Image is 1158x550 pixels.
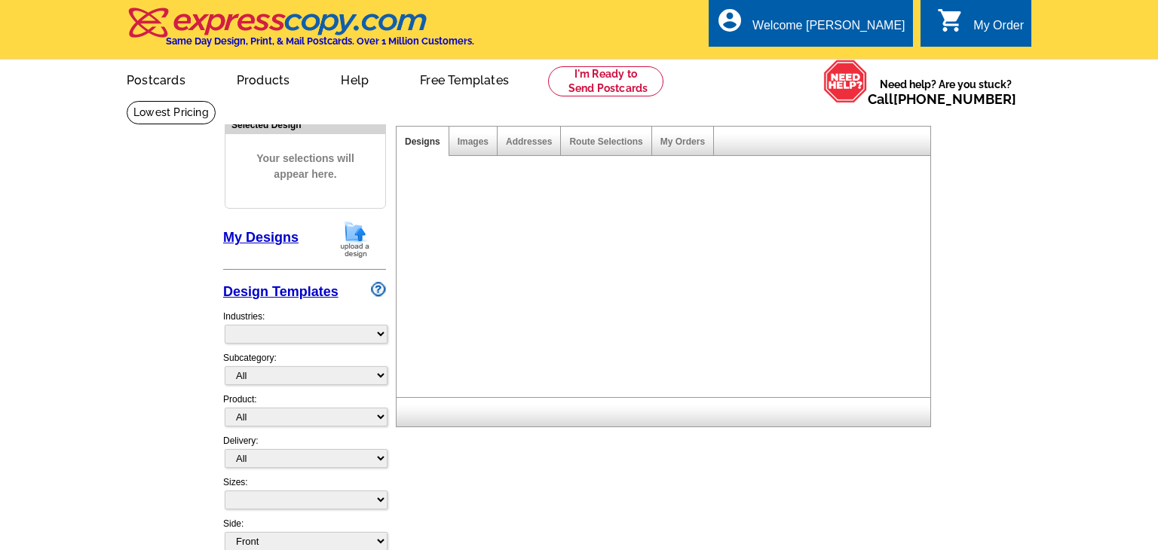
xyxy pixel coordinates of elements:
[223,351,386,393] div: Subcategory:
[223,434,386,475] div: Delivery:
[660,136,705,147] a: My Orders
[893,91,1016,107] a: [PHONE_NUMBER]
[506,136,552,147] a: Addresses
[223,393,386,434] div: Product:
[237,136,374,197] span: Your selections will appear here.
[937,17,1024,35] a: shopping_cart My Order
[166,35,474,47] h4: Same Day Design, Print, & Mail Postcards. Over 1 Million Customers.
[225,118,385,132] div: Selected Design
[223,302,386,351] div: Industries:
[458,136,489,147] a: Images
[223,475,386,517] div: Sizes:
[317,61,393,96] a: Help
[405,136,440,147] a: Designs
[716,7,743,34] i: account_circle
[973,19,1024,40] div: My Order
[569,136,642,147] a: Route Selections
[103,61,210,96] a: Postcards
[223,230,299,245] a: My Designs
[752,19,905,40] div: Welcome [PERSON_NAME]
[868,77,1024,107] span: Need help? Are you stuck?
[223,284,339,299] a: Design Templates
[937,7,964,34] i: shopping_cart
[213,61,314,96] a: Products
[868,91,1016,107] span: Call
[127,18,474,47] a: Same Day Design, Print, & Mail Postcards. Over 1 Million Customers.
[371,282,386,297] img: design-wizard-help-icon.png
[335,220,375,258] img: upload-design
[823,60,868,103] img: help
[396,61,533,96] a: Free Templates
